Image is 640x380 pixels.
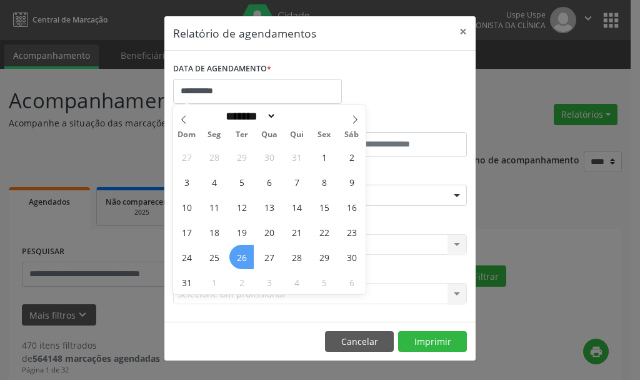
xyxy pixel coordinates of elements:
[202,220,226,244] span: Agosto 18, 2025
[338,131,366,139] span: Sáb
[339,195,364,219] span: Agosto 16, 2025
[202,195,226,219] span: Agosto 11, 2025
[174,245,199,269] span: Agosto 24, 2025
[228,131,256,139] span: Ter
[257,145,281,169] span: Julho 30, 2025
[339,270,364,294] span: Setembro 6, 2025
[284,145,309,169] span: Julho 31, 2025
[311,131,338,139] span: Sex
[257,170,281,194] span: Agosto 6, 2025
[284,270,309,294] span: Setembro 4, 2025
[202,270,226,294] span: Setembro 1, 2025
[229,145,254,169] span: Julho 29, 2025
[312,245,336,269] span: Agosto 29, 2025
[173,131,201,139] span: Dom
[173,25,316,41] h5: Relatório de agendamentos
[283,131,311,139] span: Qui
[323,113,467,132] label: ATÉ
[339,220,364,244] span: Agosto 23, 2025
[312,170,336,194] span: Agosto 8, 2025
[284,195,309,219] span: Agosto 14, 2025
[174,270,199,294] span: Agosto 31, 2025
[174,195,199,219] span: Agosto 10, 2025
[325,331,394,352] button: Cancelar
[312,220,336,244] span: Agosto 22, 2025
[276,110,317,123] input: Year
[174,170,199,194] span: Agosto 3, 2025
[202,245,226,269] span: Agosto 25, 2025
[229,270,254,294] span: Setembro 2, 2025
[229,195,254,219] span: Agosto 12, 2025
[451,16,476,47] button: Close
[339,170,364,194] span: Agosto 9, 2025
[202,145,226,169] span: Julho 28, 2025
[229,245,254,269] span: Agosto 26, 2025
[284,170,309,194] span: Agosto 7, 2025
[174,145,199,169] span: Julho 27, 2025
[312,145,336,169] span: Agosto 1, 2025
[284,245,309,269] span: Agosto 28, 2025
[339,245,364,269] span: Agosto 30, 2025
[257,245,281,269] span: Agosto 27, 2025
[257,220,281,244] span: Agosto 20, 2025
[312,270,336,294] span: Setembro 5, 2025
[202,170,226,194] span: Agosto 4, 2025
[229,170,254,194] span: Agosto 5, 2025
[312,195,336,219] span: Agosto 15, 2025
[174,220,199,244] span: Agosto 17, 2025
[256,131,283,139] span: Qua
[257,195,281,219] span: Agosto 13, 2025
[221,110,276,123] select: Month
[398,331,467,352] button: Imprimir
[284,220,309,244] span: Agosto 21, 2025
[257,270,281,294] span: Setembro 3, 2025
[201,131,228,139] span: Seg
[339,145,364,169] span: Agosto 2, 2025
[173,59,271,79] label: DATA DE AGENDAMENTO
[229,220,254,244] span: Agosto 19, 2025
